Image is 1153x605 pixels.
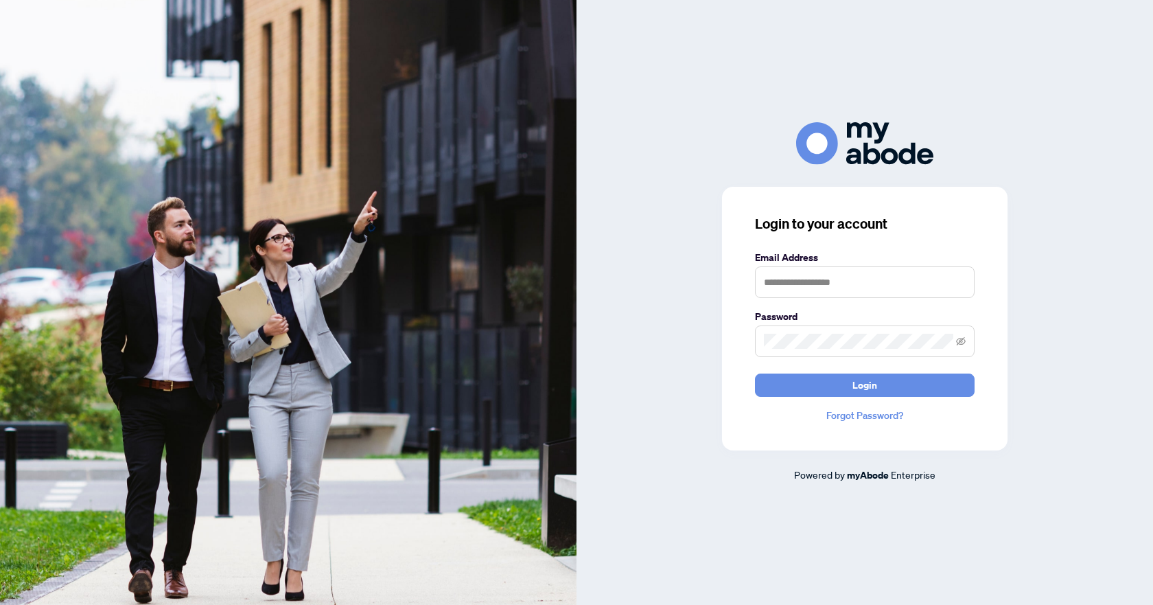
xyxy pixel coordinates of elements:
button: Login [755,374,975,397]
span: Powered by [794,468,845,481]
a: myAbode [847,468,889,483]
span: Enterprise [891,468,935,481]
a: Forgot Password? [755,408,975,423]
label: Email Address [755,250,975,265]
h3: Login to your account [755,214,975,233]
label: Password [755,309,975,324]
img: ma-logo [796,122,933,164]
span: Login [852,374,877,396]
span: eye-invisible [956,336,966,346]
